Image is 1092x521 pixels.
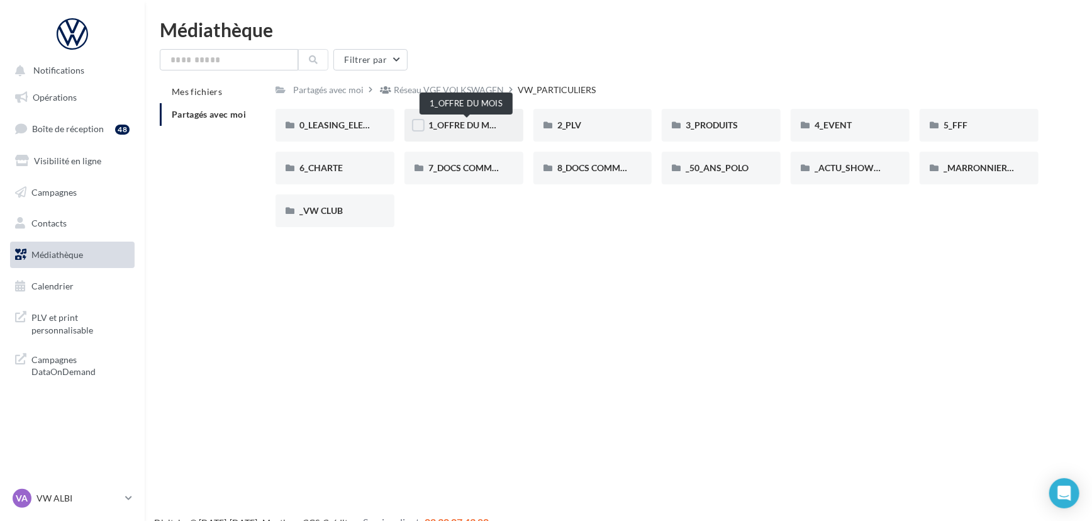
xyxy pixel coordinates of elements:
span: 1_OFFRE DU MOIS [428,120,504,130]
span: 2_PLV [557,120,582,130]
a: Campagnes DataOnDemand [8,346,137,383]
button: Filtrer par [333,49,408,70]
a: VA VW ALBI [10,486,135,510]
a: Médiathèque [8,242,137,268]
span: _MARRONNIERS_25 [944,162,1026,173]
span: 4_EVENT [815,120,852,130]
span: 8_DOCS COMMUNICATION [557,162,669,173]
span: 0_LEASING_ELECTRIQUE [299,120,400,130]
a: Opérations [8,84,137,111]
span: PLV et print personnalisable [31,309,130,336]
div: VW_PARTICULIERS [518,84,596,96]
a: Campagnes [8,179,137,206]
p: VW ALBI [36,492,120,505]
span: Opérations [33,92,77,103]
span: VA [16,492,28,505]
div: Partagés avec moi [293,84,364,96]
span: Partagés avec moi [172,109,246,120]
div: Réseau VGF VOLKSWAGEN [394,84,504,96]
span: Mes fichiers [172,86,222,97]
span: Médiathèque [31,249,83,260]
span: Notifications [33,65,84,76]
div: 1_OFFRE DU MOIS [420,92,513,115]
span: Calendrier [31,281,74,291]
span: _ACTU_SHOWROOM [815,162,901,173]
span: 3_PRODUITS [686,120,738,130]
span: Visibilité en ligne [34,155,101,166]
div: Open Intercom Messenger [1049,478,1079,508]
span: Contacts [31,218,67,228]
span: Campagnes DataOnDemand [31,351,130,378]
span: Campagnes [31,186,77,197]
span: _50_ANS_POLO [686,162,749,173]
a: Visibilité en ligne [8,148,137,174]
span: 7_DOCS COMMERCIAUX [428,162,530,173]
div: 48 [115,125,130,135]
span: 5_FFF [944,120,967,130]
a: Boîte de réception48 [8,115,137,142]
span: 6_CHARTE [299,162,343,173]
a: PLV et print personnalisable [8,304,137,341]
span: _VW CLUB [299,205,343,216]
div: Médiathèque [160,20,1077,39]
span: Boîte de réception [32,123,104,134]
a: Calendrier [8,273,137,300]
a: Contacts [8,210,137,237]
